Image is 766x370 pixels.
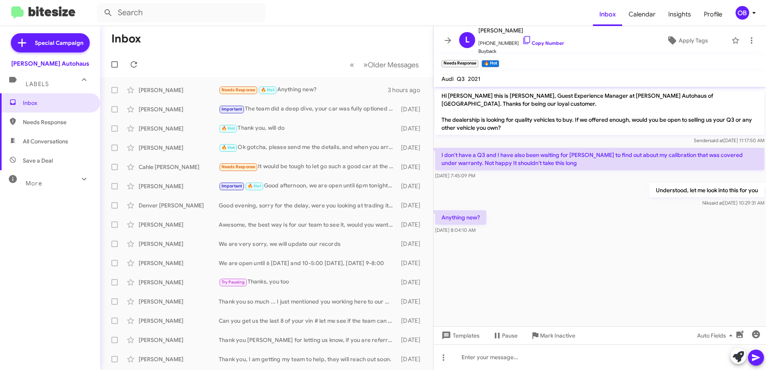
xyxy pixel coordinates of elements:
div: [PERSON_NAME] [139,240,219,248]
span: Important [222,183,242,189]
span: Q3 [457,75,465,82]
div: [DATE] [397,144,427,152]
div: [PERSON_NAME] [139,278,219,286]
span: Needs Response [222,164,256,169]
div: Can you get us the last 8 of your vin # let me see if the team can help. [219,317,397,325]
button: Next [359,56,423,73]
span: More [26,180,42,187]
div: [DATE] [397,298,427,306]
div: Denver [PERSON_NAME] [139,201,219,209]
p: Understood, let me look into this for you [649,183,764,197]
a: Profile [697,3,729,26]
span: said at [709,200,723,206]
div: The team did a deep dive, your car was fully optioned as is our 2025, the most important stand ou... [219,105,397,114]
p: Hi [PERSON_NAME] this is [PERSON_NAME], Guest Experience Manager at [PERSON_NAME] Autohaus of [GE... [435,88,764,135]
div: [PERSON_NAME] [139,144,219,152]
h1: Inbox [111,32,141,45]
a: Calendar [622,3,662,26]
span: said at [710,137,724,143]
div: [DATE] [397,125,427,133]
span: Buyback [478,47,564,55]
span: Special Campaign [35,39,83,47]
nav: Page navigation example [345,56,423,73]
span: 2021 [468,75,480,82]
span: » [363,60,368,70]
span: 🔥 Hot [261,87,274,92]
div: We are very sorry, we will update our records [219,240,397,248]
small: 🔥 Hot [482,60,499,67]
span: 🔥 Hot [222,145,235,150]
span: Save a Deal [23,157,53,165]
div: [DATE] [397,182,427,190]
div: [DATE] [397,105,427,113]
div: Thank you, I am getting my team to help, they will reach out soon. [219,355,397,363]
div: [DATE] [397,355,427,363]
button: Mark Inactive [524,328,582,343]
span: Templates [440,328,480,343]
button: Previous [345,56,359,73]
span: Auto Fields [697,328,736,343]
span: Pause [502,328,518,343]
span: Nik [DATE] 10:29:31 AM [702,200,764,206]
span: Older Messages [368,60,419,69]
button: Pause [486,328,524,343]
span: L [465,34,470,46]
span: [DATE] 7:45:09 PM [435,173,475,179]
div: [DATE] [397,221,427,229]
div: [DATE] [397,163,427,171]
span: « [350,60,354,70]
div: [DATE] [397,240,427,248]
span: Labels [26,80,49,88]
div: [PERSON_NAME] [139,355,219,363]
input: Search [97,3,265,22]
span: [PHONE_NUMBER] [478,35,564,47]
div: [PERSON_NAME] [139,298,219,306]
div: [PERSON_NAME] Autohaus [11,60,89,68]
div: Good evening, sorry for the delay, were you looking at trading it in towards something we have he... [219,201,397,209]
div: Thank you so much ... I just mentioned you working here to our GM and he smiled and said you were... [219,298,397,306]
div: Ok gotcha, please send me the details, and when you arrive please ask for [PERSON_NAME], he is ou... [219,143,397,152]
small: Needs Response [441,60,478,67]
span: All Conversations [23,137,68,145]
div: OB [736,6,749,20]
a: Inbox [593,3,622,26]
a: Special Campaign [11,33,90,52]
button: OB [729,6,757,20]
span: Sender [DATE] 11:17:50 AM [694,137,764,143]
div: Thanks, you too [219,277,397,287]
div: [PERSON_NAME] [139,182,219,190]
a: Insights [662,3,697,26]
span: Needs Response [23,118,91,126]
div: [PERSON_NAME] [139,221,219,229]
div: [DATE] [397,336,427,344]
div: Cahle [PERSON_NAME] [139,163,219,171]
span: 🔥 Hot [222,126,235,131]
span: Needs Response [222,87,256,92]
div: It would be tough to let go such a good car at the rate I have it at now [219,162,397,171]
div: [PERSON_NAME] [139,259,219,267]
span: Apply Tags [679,33,708,48]
div: [PERSON_NAME] [139,336,219,344]
button: Templates [433,328,486,343]
div: Awesome, the best way is for our team to see it, would you want to replace it? This would also gi... [219,221,397,229]
span: [DATE] 8:04:10 AM [435,227,476,233]
p: I don't have a Q3 and I have also been waiting for [PERSON_NAME] to find out about my calibration... [435,148,764,170]
div: [PERSON_NAME] [139,125,219,133]
button: Auto Fields [691,328,742,343]
div: [DATE] [397,259,427,267]
span: Try Pausing [222,280,245,285]
span: [PERSON_NAME] [478,26,564,35]
a: Copy Number [522,40,564,46]
div: Thank you [PERSON_NAME] for letting us know, if you are referring to the new car factory warranty... [219,336,397,344]
span: 🔥 Hot [248,183,261,189]
div: [PERSON_NAME] [139,105,219,113]
p: Anything new? [435,210,486,225]
div: Good afternoon, we are open until 6pm tonight and 10am - 5pm [DATE] ([DATE]) [219,181,397,191]
span: Audi [441,75,454,82]
div: Anything new? [219,85,388,95]
div: [PERSON_NAME] [139,317,219,325]
button: Apply Tags [646,33,728,48]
